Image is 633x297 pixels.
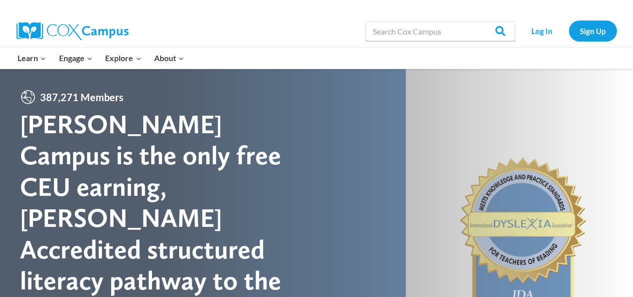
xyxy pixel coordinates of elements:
a: Log In [520,21,564,41]
input: Search Cox Campus [365,21,515,41]
nav: Primary Navigation [12,48,191,69]
span: Explore [105,52,141,65]
span: 387,271 Members [36,89,128,105]
nav: Secondary Navigation [520,21,617,41]
a: Sign Up [569,21,617,41]
span: About [154,52,184,65]
img: Cox Campus [17,22,129,40]
span: Engage [59,52,93,65]
span: Learn [18,52,46,65]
